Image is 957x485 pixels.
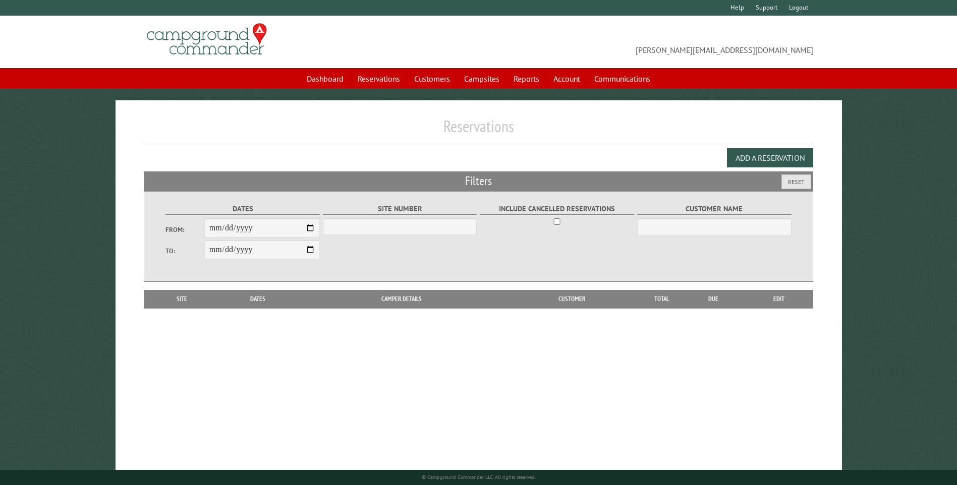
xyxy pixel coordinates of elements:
[165,203,319,215] label: Dates
[144,116,813,144] h1: Reservations
[637,203,791,215] label: Customer Name
[323,203,477,215] label: Site Number
[352,69,406,88] a: Reservations
[508,69,545,88] a: Reports
[480,203,634,215] label: Include Cancelled Reservations
[144,20,270,59] img: Campground Commander
[165,225,204,234] label: From:
[547,69,586,88] a: Account
[408,69,456,88] a: Customers
[745,290,813,308] th: Edit
[588,69,656,88] a: Communications
[682,290,745,308] th: Due
[781,174,811,189] button: Reset
[149,290,214,308] th: Site
[641,290,682,308] th: Total
[301,290,502,308] th: Camper Details
[479,28,813,56] span: [PERSON_NAME][EMAIL_ADDRESS][DOMAIN_NAME]
[422,474,536,480] small: © Campground Commander LLC. All rights reserved.
[215,290,301,308] th: Dates
[502,290,641,308] th: Customer
[144,171,813,191] h2: Filters
[301,69,350,88] a: Dashboard
[458,69,505,88] a: Campsites
[727,148,813,167] button: Add a Reservation
[165,246,204,256] label: To:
